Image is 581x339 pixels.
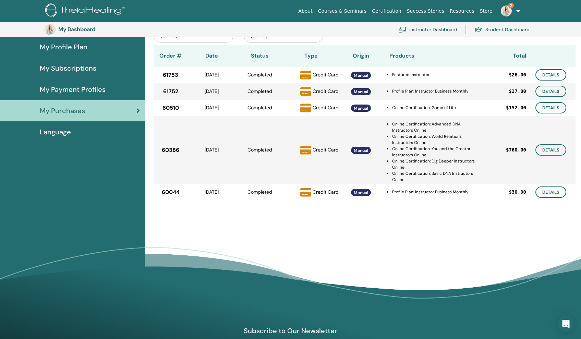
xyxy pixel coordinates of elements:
[509,71,511,78] span: $
[482,52,526,60] div: Total
[512,71,526,78] span: 26.00
[188,146,236,154] div: [DATE]
[509,104,526,111] span: 152.00
[392,146,482,158] li: Online Certification: You and the Creator Instructors Online
[354,73,368,78] span: Manual
[535,144,566,156] a: Details
[398,26,407,33] img: chalkboard-teacher.svg
[354,106,368,111] span: Manual
[300,102,311,113] img: credit-card-solid.svg
[535,69,566,81] a: Details
[162,104,179,112] span: 60510
[398,22,457,37] a: Instructor Dashboard
[506,104,509,111] span: $
[535,102,566,113] a: Details
[512,189,526,196] span: 30.00
[354,148,368,153] span: Manual
[535,86,566,97] a: Details
[369,5,404,17] a: Certification
[474,22,530,37] a: Student Dashboard
[392,189,482,195] li: Profile Plan: Instructor Business Monthly
[58,26,127,33] h3: My Dashboard
[392,121,482,133] li: Online Certification: Advanced DNA Instructors Online
[512,88,526,95] span: 27.00
[535,186,566,198] a: Details
[474,27,483,33] img: graduation-cap.svg
[392,133,482,146] li: Online Certification: World Relations Instructors Online
[45,24,56,35] img: default.jpg
[154,45,188,67] th: Order #
[313,71,339,77] span: Credit Card
[300,145,311,156] img: credit-card-solid.svg
[392,105,482,111] li: Online Certification: Game of Life
[162,146,179,154] span: 60386
[313,189,339,195] span: Credit Card
[188,45,236,67] th: Date
[509,88,511,95] span: $
[247,105,272,111] span: Completed
[383,45,482,67] th: Products
[247,88,272,94] span: Completed
[313,104,339,110] span: Credit Card
[163,87,178,96] span: 61752
[392,72,482,78] li: Featured Instructor
[40,42,87,52] span: My Profile Plan
[339,45,383,67] th: Origin
[313,146,339,153] span: Credit Card
[40,106,85,116] span: My Purchases
[247,147,272,153] span: Completed
[300,70,311,81] img: credit-card-solid.svg
[313,88,339,94] span: Credit Card
[300,187,311,198] img: credit-card-solid.svg
[163,71,178,79] span: 61753
[392,88,482,94] li: Profile Plan: Instructor Business Monthly
[506,146,509,154] span: $
[447,5,477,17] a: Resources
[477,5,495,17] a: Store
[188,71,236,78] div: [DATE]
[236,45,284,67] th: Status
[508,3,514,8] span: 3
[188,104,236,111] div: [DATE]
[40,84,106,95] span: My Payment Profiles
[188,88,236,95] div: [DATE]
[295,5,315,17] a: About
[247,189,272,195] span: Completed
[247,72,272,78] span: Completed
[315,5,370,17] a: Courses & Seminars
[300,86,311,97] img: credit-card-solid.svg
[509,146,526,154] span: 760.00
[354,89,368,95] span: Manual
[392,170,482,183] li: Online Certification: Basic DNA Instructors Online
[392,158,482,170] li: Online Certification: Dig Deeper Instructors Online
[558,316,574,332] div: Open Intercom Messenger
[188,189,236,196] div: [DATE]
[45,3,127,19] img: logo.png
[354,190,368,195] span: Manual
[40,63,96,73] span: My Subscriptions
[162,188,180,196] span: 60044
[211,326,370,335] h4: Subscribe to Our Newsletter
[501,5,512,16] img: default.jpg
[40,127,71,137] span: Language
[509,189,511,196] span: $
[404,5,447,17] a: Success Stories
[284,45,339,67] th: Type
